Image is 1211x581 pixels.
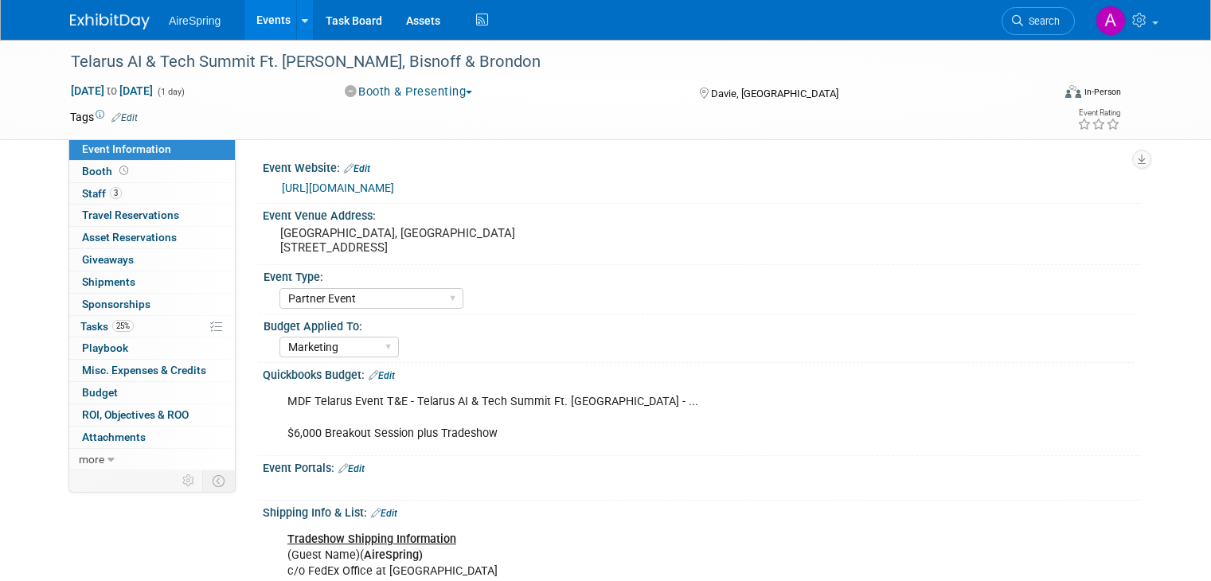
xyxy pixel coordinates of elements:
a: Search [1002,7,1075,35]
a: Tasks25% [69,316,235,337]
span: Event Information [82,142,171,155]
span: Davie, [GEOGRAPHIC_DATA] [711,88,838,99]
span: Misc. Expenses & Credits [82,364,206,376]
a: Shipments [69,271,235,293]
span: Giveaways [82,253,134,266]
span: Shipments [82,275,135,288]
td: Tags [70,109,138,125]
div: Event Type: [264,265,1134,285]
span: AireSpring [169,14,221,27]
a: Asset Reservations [69,227,235,248]
a: Booth [69,161,235,182]
a: Edit [369,370,395,381]
div: Event Format [966,83,1121,107]
div: Shipping Info & List: [263,501,1141,521]
span: Tasks [80,320,134,333]
a: Edit [344,163,370,174]
b: AireSpring) [364,548,423,562]
a: Edit [338,463,365,474]
a: Edit [371,508,397,519]
a: Event Information [69,138,235,160]
div: MDF Telarus Event T&E - Telarus AI & Tech Summit Ft. [GEOGRAPHIC_DATA] - ... $6,000 Breakout Sess... [276,386,971,450]
div: Event Website: [263,156,1141,177]
span: Playbook [82,341,128,354]
span: Asset Reservations [82,231,177,244]
u: Tradeshow Shipping Information [287,532,456,546]
td: Personalize Event Tab Strip [175,470,203,491]
div: Budget Applied To: [264,314,1134,334]
div: Quickbooks Budget: [263,363,1141,384]
span: 25% [112,320,134,332]
span: more [79,453,104,466]
span: Staff [82,187,122,200]
a: Misc. Expenses & Credits [69,360,235,381]
div: Event Rating [1077,109,1120,117]
a: Staff3 [69,183,235,205]
td: Toggle Event Tabs [203,470,236,491]
a: [URL][DOMAIN_NAME] [282,181,394,194]
a: Playbook [69,337,235,359]
button: Booth & Presenting [339,84,479,100]
a: Attachments [69,427,235,448]
img: ExhibitDay [70,14,150,29]
span: Booth not reserved yet [116,165,131,177]
a: ROI, Objectives & ROO [69,404,235,426]
img: Angie Handal [1096,6,1126,36]
img: Format-Inperson.png [1065,85,1081,98]
span: 3 [110,187,122,199]
a: Giveaways [69,249,235,271]
span: Attachments [82,431,146,443]
span: Search [1023,15,1060,27]
span: Travel Reservations [82,209,179,221]
a: Sponsorships [69,294,235,315]
span: Sponsorships [82,298,150,310]
span: ROI, Objectives & ROO [82,408,189,421]
span: (1 day) [156,87,185,97]
span: Booth [82,165,131,177]
div: In-Person [1084,86,1121,98]
div: Event Portals: [263,456,1141,477]
a: more [69,449,235,470]
a: Edit [111,112,138,123]
a: Budget [69,382,235,404]
div: Telarus AI & Tech Summit Ft. [PERSON_NAME], Bisnoff & Brondon [65,48,1032,76]
div: Event Venue Address: [263,204,1141,224]
a: Travel Reservations [69,205,235,226]
span: Budget [82,386,118,399]
pre: [GEOGRAPHIC_DATA], [GEOGRAPHIC_DATA] [STREET_ADDRESS] [280,226,611,255]
span: [DATE] [DATE] [70,84,154,98]
span: to [104,84,119,97]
